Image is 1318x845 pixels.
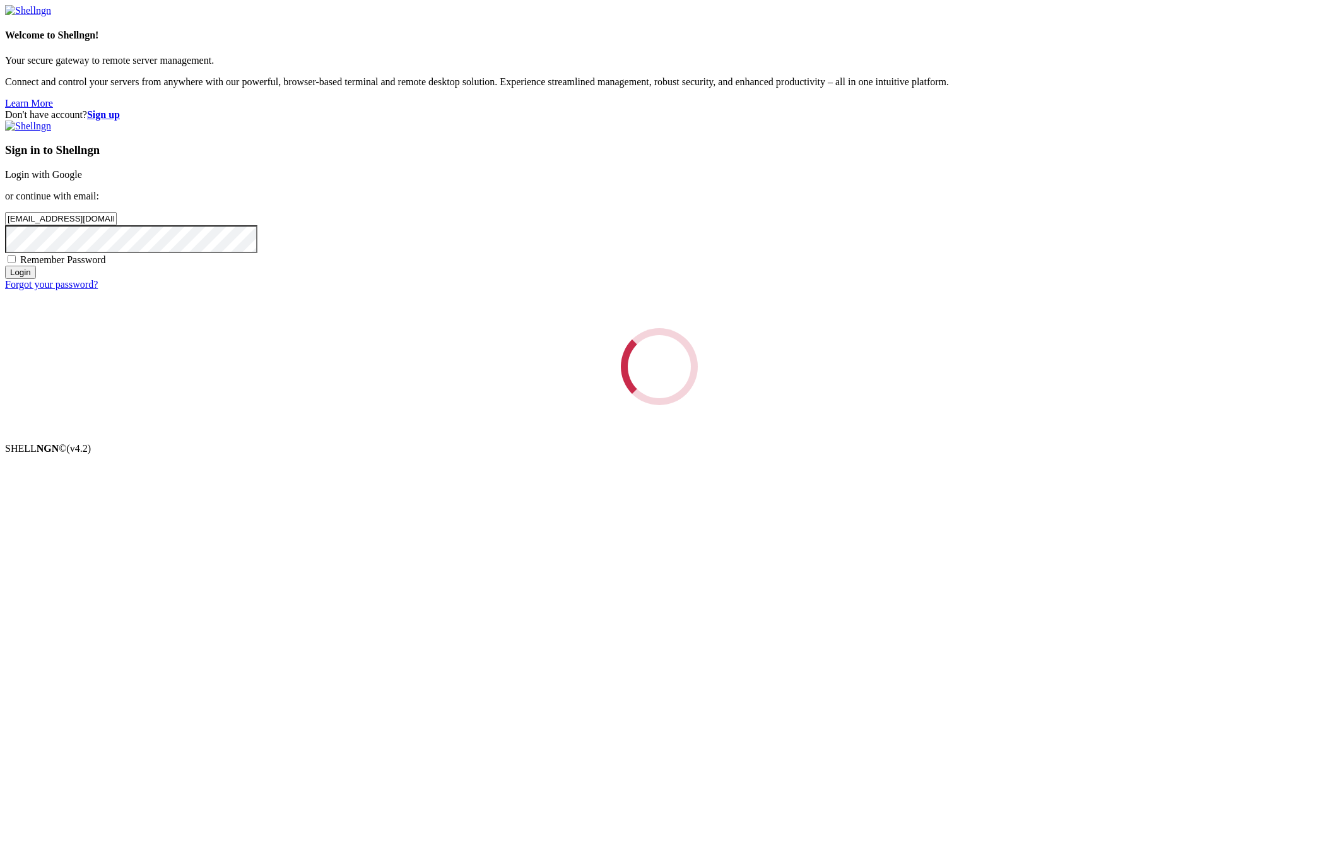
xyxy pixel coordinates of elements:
div: Loading... [617,324,701,408]
img: Shellngn [5,121,51,132]
span: SHELL © [5,443,91,454]
input: Email address [5,212,117,225]
input: Remember Password [8,255,16,263]
input: Login [5,266,36,279]
span: Remember Password [20,254,106,265]
h3: Sign in to Shellngn [5,143,1313,157]
p: or continue with email: [5,191,1313,202]
a: Learn More [5,98,53,109]
p: Your secure gateway to remote server management. [5,55,1313,66]
div: Don't have account? [5,109,1313,121]
b: NGN [37,443,59,454]
a: Sign up [87,109,120,120]
a: Forgot your password? [5,279,98,290]
a: Login with Google [5,169,82,180]
p: Connect and control your servers from anywhere with our powerful, browser-based terminal and remo... [5,76,1313,88]
h4: Welcome to Shellngn! [5,30,1313,41]
img: Shellngn [5,5,51,16]
span: 4.2.0 [67,443,91,454]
